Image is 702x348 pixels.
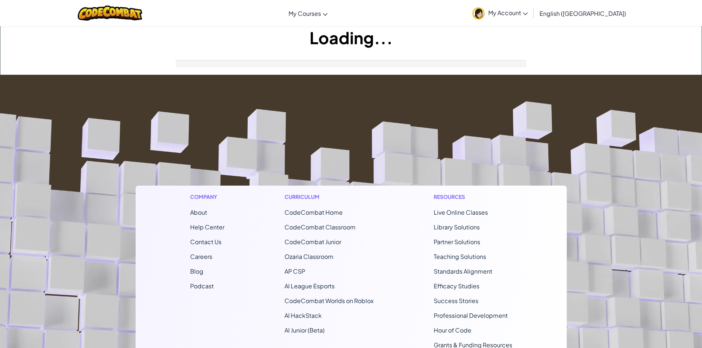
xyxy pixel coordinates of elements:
a: Podcast [190,282,214,290]
a: AI HackStack [284,312,322,319]
a: English ([GEOGRAPHIC_DATA]) [536,3,630,23]
a: Teaching Solutions [434,253,486,260]
a: CodeCombat Classroom [284,223,356,231]
a: AI Junior (Beta) [284,326,325,334]
a: Careers [190,253,212,260]
a: Live Online Classes [434,208,488,216]
a: CodeCombat Junior [284,238,341,246]
a: Library Solutions [434,223,480,231]
a: AP CSP [284,267,305,275]
span: English ([GEOGRAPHIC_DATA]) [539,10,626,17]
a: My Account [469,1,531,25]
a: CodeCombat Worlds on Roblox [284,297,374,305]
a: Hour of Code [434,326,471,334]
span: My Account [488,9,528,17]
h1: Resources [434,193,512,201]
a: Success Stories [434,297,478,305]
a: Help Center [190,223,224,231]
a: Ozaria Classroom [284,253,333,260]
span: Contact Us [190,238,221,246]
a: Efficacy Studies [434,282,479,290]
span: CodeCombat Home [284,208,343,216]
img: avatar [472,7,485,20]
a: About [190,208,207,216]
h1: Curriculum [284,193,374,201]
a: Partner Solutions [434,238,480,246]
a: My Courses [285,3,331,23]
a: Blog [190,267,203,275]
span: My Courses [289,10,321,17]
a: Professional Development [434,312,508,319]
a: Standards Alignment [434,267,492,275]
h1: Loading... [0,26,702,49]
img: CodeCombat logo [78,6,142,21]
h1: Company [190,193,224,201]
a: AI League Esports [284,282,335,290]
